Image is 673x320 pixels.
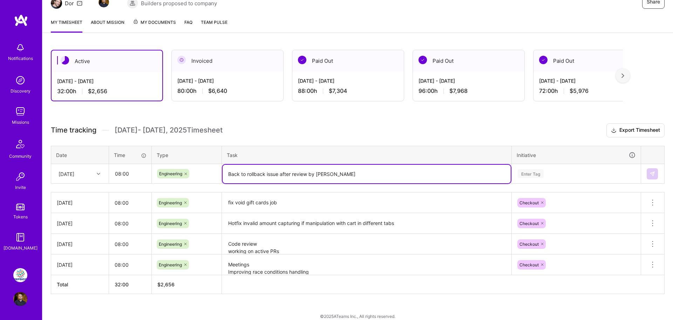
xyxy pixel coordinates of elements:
[413,50,524,72] div: Paid Out
[109,235,151,253] input: HH:MM
[298,77,398,84] div: [DATE] - [DATE]
[57,240,103,248] div: [DATE]
[51,126,96,135] span: Time tracking
[159,200,182,205] span: Engineering
[115,126,223,135] span: [DATE] - [DATE] , 2025 Timesheet
[533,50,645,72] div: Paid Out
[519,262,539,267] span: Checkout
[13,213,28,220] div: Tokens
[88,88,107,95] span: $2,656
[12,292,29,306] a: User Avatar
[109,193,151,212] input: HH:MM
[177,56,186,64] img: Invoiced
[133,19,176,33] a: My Documents
[57,77,157,85] div: [DATE] - [DATE]
[4,244,38,252] div: [DOMAIN_NAME]
[177,87,278,95] div: 80:00 h
[157,281,175,287] span: $ 2,656
[13,268,27,282] img: PepsiCo: SodaStream Intl. 2024 AOP
[15,184,26,191] div: Invite
[611,127,617,134] i: icon Download
[133,19,176,26] span: My Documents
[419,87,519,95] div: 96:00 h
[201,19,227,33] a: Team Pulse
[419,77,519,84] div: [DATE] - [DATE]
[159,241,182,247] span: Engineering
[298,56,306,64] img: Paid Out
[518,168,544,179] div: Enter Tag
[519,221,539,226] span: Checkout
[52,50,162,72] div: Active
[51,275,109,294] th: Total
[57,88,157,95] div: 32:00 h
[109,275,152,294] th: 32:00
[519,241,539,247] span: Checkout
[51,146,109,164] th: Date
[16,204,25,210] img: tokens
[606,123,665,137] button: Export Timesheet
[650,171,655,177] img: Submit
[449,87,468,95] span: $7,968
[539,77,639,84] div: [DATE] - [DATE]
[517,151,636,159] div: Initiative
[13,170,27,184] img: Invite
[292,50,404,72] div: Paid Out
[57,220,103,227] div: [DATE]
[159,262,182,267] span: Engineering
[13,73,27,87] img: discovery
[570,87,589,95] span: $5,976
[97,172,100,176] i: icon Chevron
[12,268,29,282] a: PepsiCo: SodaStream Intl. 2024 AOP
[13,230,27,244] img: guide book
[57,261,103,268] div: [DATE]
[539,56,548,64] img: Paid Out
[152,146,222,164] th: Type
[61,56,69,64] img: Active
[329,87,347,95] span: $7,304
[109,164,151,183] input: HH:MM
[13,104,27,118] img: teamwork
[223,234,511,254] textarea: Code review working on active PRs
[12,118,29,126] div: Missions
[223,214,511,233] textarea: Hotfix invalid amount capturing if manipulation with cart in different tabs
[114,151,147,159] div: Time
[201,20,227,25] span: Team Pulse
[77,0,82,6] i: icon Mail
[223,255,511,274] textarea: Meetings Improving race conditions handling
[223,193,511,212] textarea: fix void gift cards job
[57,199,103,206] div: [DATE]
[13,292,27,306] img: User Avatar
[11,87,30,95] div: Discovery
[59,170,74,177] div: [DATE]
[12,136,29,152] img: Community
[298,87,398,95] div: 88:00 h
[539,87,639,95] div: 72:00 h
[109,256,151,274] input: HH:MM
[91,19,124,33] a: About Mission
[159,221,182,226] span: Engineering
[159,171,182,176] span: Engineering
[109,214,151,233] input: HH:MM
[184,19,192,33] a: FAQ
[223,165,511,183] textarea: Back to rollback issue after review by [PERSON_NAME]
[419,56,427,64] img: Paid Out
[8,55,33,62] div: Notifications
[177,77,278,84] div: [DATE] - [DATE]
[172,50,283,72] div: Invoiced
[51,19,82,33] a: My timesheet
[208,87,227,95] span: $6,640
[222,146,512,164] th: Task
[621,73,624,78] img: right
[13,41,27,55] img: bell
[519,200,539,205] span: Checkout
[14,14,28,27] img: logo
[9,152,32,160] div: Community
